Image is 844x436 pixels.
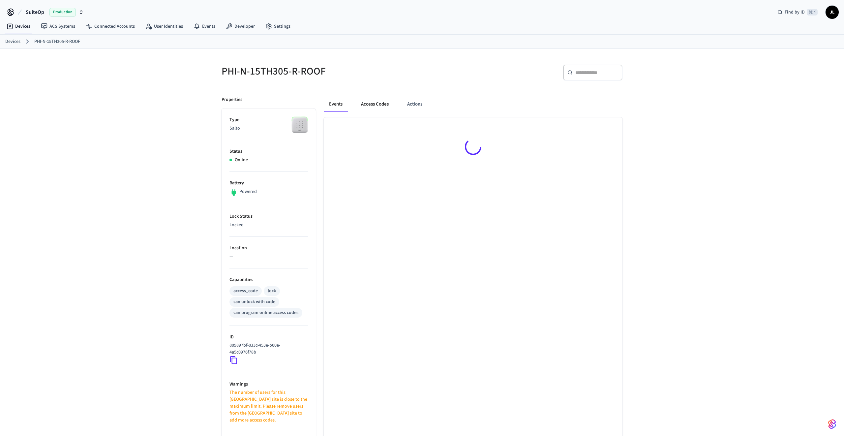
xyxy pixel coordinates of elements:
[291,116,308,133] img: salto_wallreader_pin
[807,9,818,16] span: ⌘ K
[402,96,428,112] button: Actions
[229,213,308,220] p: Lock Status
[324,96,622,112] div: ant example
[229,125,308,132] p: Salto
[140,20,188,32] a: User Identities
[826,6,838,18] span: JL
[80,20,140,32] a: Connected Accounts
[229,245,308,252] p: Location
[26,8,44,16] span: SuiteOp
[260,20,296,32] a: Settings
[5,38,20,45] a: Devices
[235,157,248,164] p: Online
[233,309,298,316] div: can program online access codes
[772,6,823,18] div: Find by ID⌘ K
[229,148,308,155] p: Status
[229,389,308,424] p: The number of users for this [GEOGRAPHIC_DATA] site is close to the maximum limit. Please remove ...
[229,222,308,229] p: Locked
[229,334,308,341] p: ID
[239,188,257,195] p: Powered
[229,180,308,187] p: Battery
[222,96,242,103] p: Properties
[356,96,394,112] button: Access Codes
[229,253,308,260] p: —
[233,298,275,305] div: can unlock with code
[221,20,260,32] a: Developer
[233,288,258,295] div: access_code
[34,38,80,45] a: PHI-N-15TH305-R-ROOF
[229,276,308,283] p: Capabilities
[229,342,305,356] p: 809897bf-833c-453e-b00e-4a5c0976f78b
[222,65,418,78] h5: PHI-N-15TH305-R-ROOF
[268,288,276,295] div: lock
[229,381,308,388] p: Warnings
[828,419,836,429] img: SeamLogoGradient.69752ec5.svg
[826,6,839,19] button: JL
[49,8,76,16] span: Production
[785,9,805,16] span: Find by ID
[1,20,36,32] a: Devices
[36,20,80,32] a: ACS Systems
[188,20,221,32] a: Events
[229,116,308,123] p: Type
[324,96,348,112] button: Events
